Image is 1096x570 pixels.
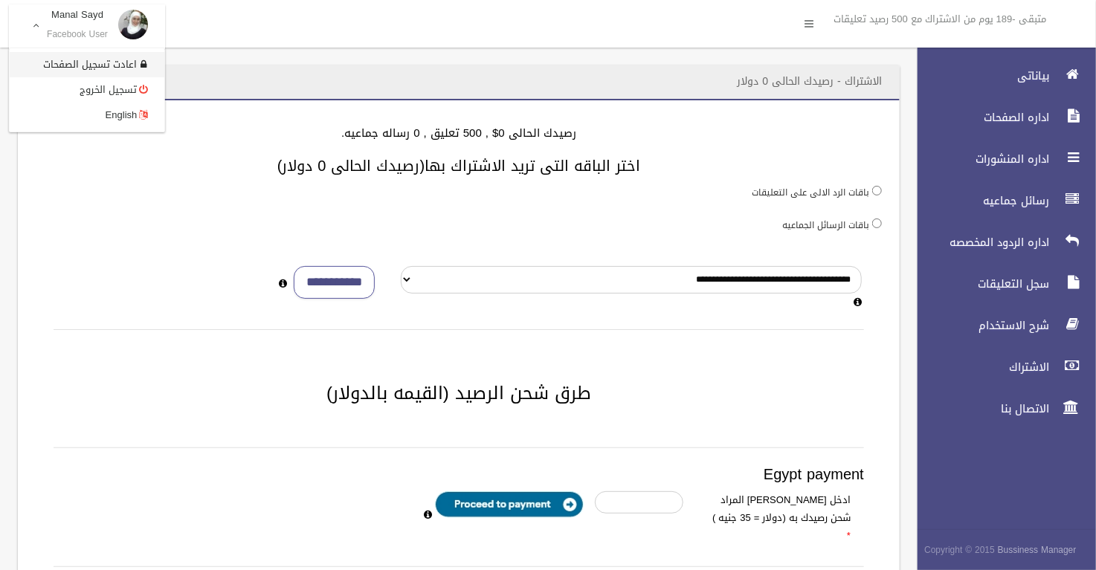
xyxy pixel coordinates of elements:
header: الاشتراك - رصيدك الحالى 0 دولار [720,67,900,96]
label: باقات الرسائل الجماعيه [782,217,869,233]
strong: Bussiness Manager [998,542,1077,558]
a: اداره الردود المخصصه [905,226,1096,259]
a: بياناتى [905,59,1096,92]
h3: اختر الباقه التى تريد الاشتراك بها(رصيدك الحالى 0 دولار) [36,158,882,174]
span: الاشتراك [905,360,1054,375]
h3: Egypt payment [54,466,864,482]
a: رسائل جماعيه [905,184,1096,217]
span: اداره الردود المخصصه [905,235,1054,250]
span: بياناتى [905,68,1054,83]
label: باقات الرد الالى على التعليقات [752,184,869,201]
small: Facebook User [47,29,108,40]
a: سجل التعليقات [905,268,1096,300]
a: اعادت تسجيل الصفحات [10,52,164,77]
a: اداره الصفحات [905,101,1096,134]
a: الاتصال بنا [905,392,1096,425]
label: ادخل [PERSON_NAME] المراد شحن رصيدك به (دولار = 35 جنيه ) [694,491,862,545]
span: شرح الاستخدام [905,318,1054,333]
span: الاتصال بنا [905,401,1054,416]
a: الاشتراك [905,351,1096,383]
a: شرح الاستخدام [905,309,1096,342]
span: Copyright © 2015 [924,542,995,558]
span: اداره المنشورات [905,152,1054,166]
h4: رصيدك الحالى 0$ , 500 تعليق , 0 رساله جماعيه. [36,127,882,140]
a: اداره المنشورات [905,143,1096,175]
a: Manal Sayd Facebook User [9,4,165,49]
h2: طرق شحن الرصيد (القيمه بالدولار) [36,383,882,403]
span: اداره الصفحات [905,110,1054,125]
span: رسائل جماعيه [905,193,1054,208]
span: سجل التعليقات [905,276,1054,291]
a: English [10,103,164,128]
p: Manal Sayd [47,9,108,20]
a: تسجيل الخروج [10,77,164,103]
